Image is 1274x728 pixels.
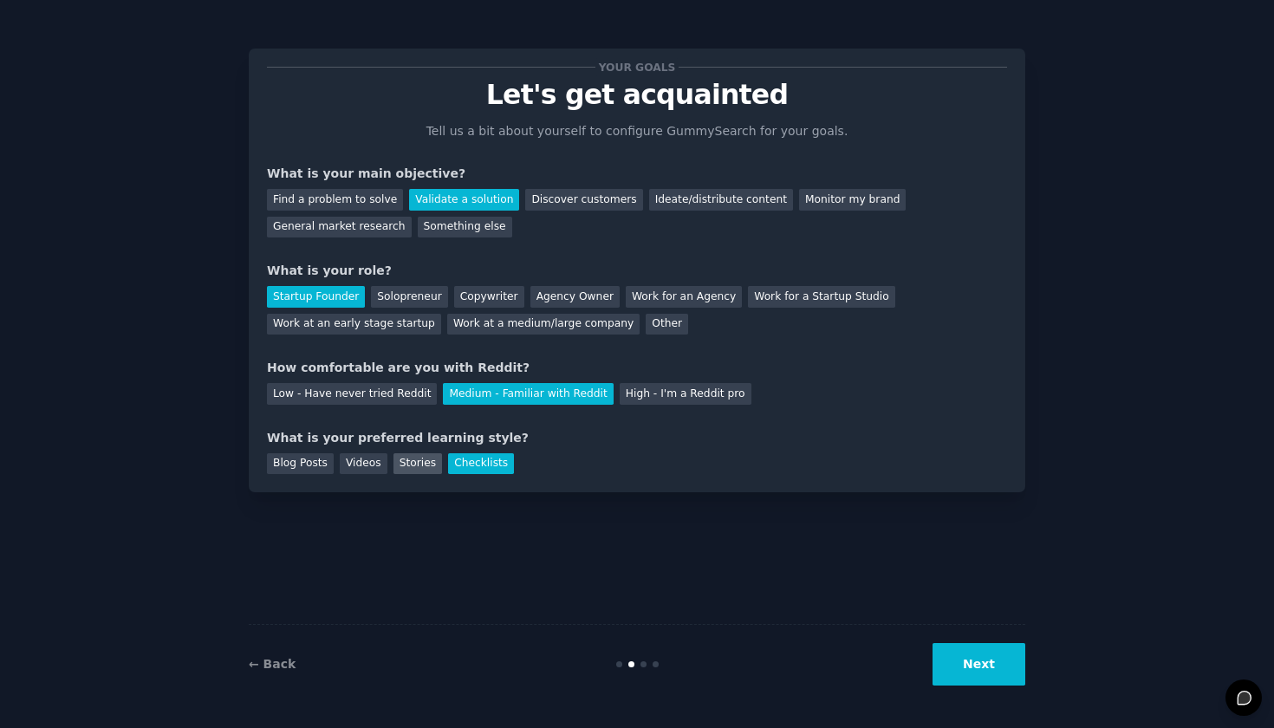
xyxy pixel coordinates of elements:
div: Videos [340,453,387,475]
p: Tell us a bit about yourself to configure GummySearch for your goals. [419,122,855,140]
button: Next [933,643,1025,686]
div: Work for an Agency [626,286,742,308]
div: Other [646,314,688,335]
div: Discover customers [525,189,642,211]
div: What is your role? [267,262,1007,280]
div: General market research [267,217,412,238]
div: Work at a medium/large company [447,314,640,335]
span: Your goals [595,58,679,76]
div: Validate a solution [409,189,519,211]
div: Ideate/distribute content [649,189,793,211]
div: High - I'm a Reddit pro [620,383,751,405]
div: Work for a Startup Studio [748,286,894,308]
div: Find a problem to solve [267,189,403,211]
div: Low - Have never tried Reddit [267,383,437,405]
div: What is your main objective? [267,165,1007,183]
div: Copywriter [454,286,524,308]
a: ← Back [249,657,296,671]
div: Work at an early stage startup [267,314,441,335]
div: Startup Founder [267,286,365,308]
div: What is your preferred learning style? [267,429,1007,447]
div: Agency Owner [530,286,620,308]
div: Medium - Familiar with Reddit [443,383,613,405]
div: Blog Posts [267,453,334,475]
div: How comfortable are you with Reddit? [267,359,1007,377]
div: Checklists [448,453,514,475]
div: Monitor my brand [799,189,906,211]
p: Let's get acquainted [267,80,1007,110]
div: Solopreneur [371,286,447,308]
div: Stories [393,453,442,475]
div: Something else [418,217,512,238]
